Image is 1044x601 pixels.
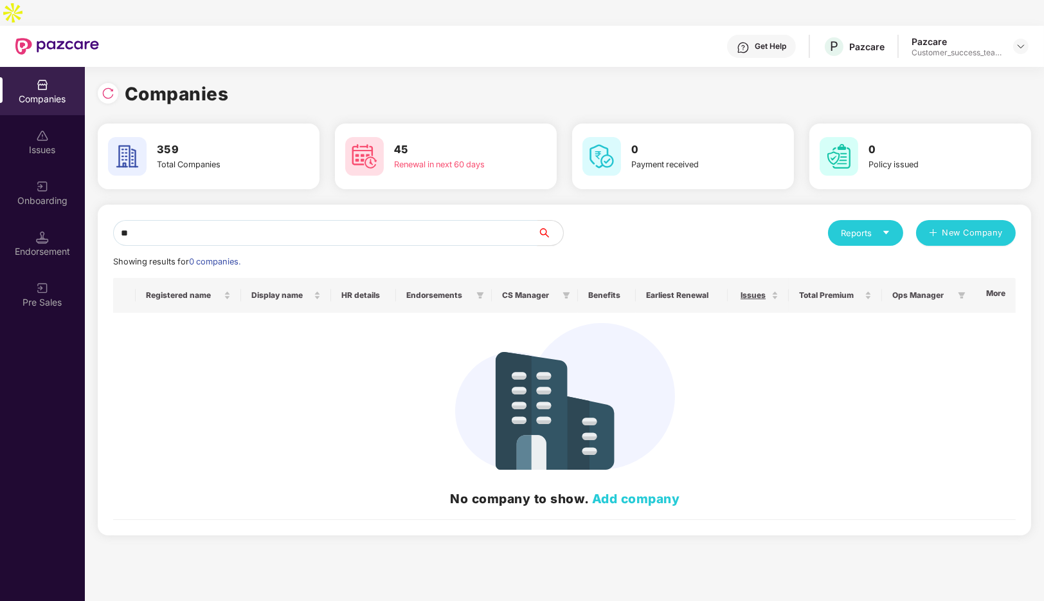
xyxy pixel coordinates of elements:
[916,220,1016,246] button: plusNew Company
[582,137,621,176] img: svg+xml;base64,PHN2ZyB4bWxucz0iaHR0cDovL3d3dy53My5vcmcvMjAwMC9zdmciIHdpZHRoPSI2MCIgaGVpZ2h0PSI2MC...
[537,228,563,238] span: search
[830,39,838,54] span: P
[1016,41,1026,51] img: svg+xml;base64,PHN2ZyBpZD0iRHJvcGRvd24tMzJ4MzIiIHhtbG5zPSJodHRwOi8vd3d3LnczLm9yZy8yMDAwL3N2ZyIgd2...
[345,137,384,176] img: svg+xml;base64,PHN2ZyB4bWxucz0iaHR0cDovL3d3dy53My5vcmcvMjAwMC9zdmciIHdpZHRoPSI2MCIgaGVpZ2h0PSI2MC...
[562,291,570,299] span: filter
[869,142,999,158] h3: 0
[820,137,858,176] img: svg+xml;base64,PHN2ZyB4bWxucz0iaHR0cDovL3d3dy53My5vcmcvMjAwMC9zdmciIHdpZHRoPSI2MCIgaGVpZ2h0PSI2MC...
[737,41,750,54] img: svg+xml;base64,PHN2ZyBpZD0iSGVscC0zMngzMiIgeG1sbnM9Imh0dHA6Ly93d3cudzMub3JnLzIwMDAvc3ZnIiB3aWR0aD...
[882,228,890,237] span: caret-down
[406,290,471,300] span: Endorsements
[36,180,49,193] img: svg+xml;base64,PHN2ZyB3aWR0aD0iMjAiIGhlaWdodD0iMjAiIHZpZXdCb3g9IjAgMCAyMCAyMCIgZmlsbD0ibm9uZSIgeG...
[841,227,890,239] div: Reports
[636,278,727,313] th: Earliest Renewal
[251,290,311,300] span: Display name
[36,282,49,295] img: svg+xml;base64,PHN2ZyB3aWR0aD0iMjAiIGhlaWdodD0iMjAiIHZpZXdCb3g9IjAgMCAyMCAyMCIgZmlsbD0ibm9uZSIgeG...
[728,278,789,313] th: Issues
[849,41,885,53] div: Pazcare
[36,129,49,142] img: svg+xml;base64,PHN2ZyBpZD0iSXNzdWVzX2Rpc2FibGVkIiB4bWxucz0iaHR0cDovL3d3dy53My5vcmcvMjAwMC9zdmciIH...
[789,278,883,313] th: Total Premium
[955,288,968,303] span: filter
[631,142,762,158] h3: 0
[799,290,863,300] span: Total Premium
[942,227,1004,239] span: New Company
[578,278,636,313] th: Benefits
[972,278,1016,313] th: More
[631,158,762,171] div: Payment received
[912,48,1002,58] div: Customer_success_team_lead
[474,288,487,303] span: filter
[892,290,952,300] span: Ops Manager
[125,80,229,108] h1: Companies
[869,158,999,171] div: Policy issued
[157,142,287,158] h3: 359
[146,290,221,300] span: Registered name
[592,491,680,506] a: Add company
[36,231,49,244] img: svg+xml;base64,PHN2ZyB3aWR0aD0iMTQuNSIgaGVpZ2h0PSIxNC41IiB2aWV3Qm94PSIwIDAgMTYgMTYiIGZpbGw9Im5vbm...
[958,291,966,299] span: filter
[560,288,573,303] span: filter
[36,79,49,91] img: svg+xml;base64,PHN2ZyBpZD0iQ29tcGFuaWVzIiB4bWxucz0iaHR0cDovL3d3dy53My5vcmcvMjAwMC9zdmciIHdpZHRoPS...
[108,137,147,176] img: svg+xml;base64,PHN2ZyB4bWxucz0iaHR0cDovL3d3dy53My5vcmcvMjAwMC9zdmciIHdpZHRoPSI2MCIgaGVpZ2h0PSI2MC...
[241,278,331,313] th: Display name
[738,290,769,300] span: Issues
[502,290,557,300] span: CS Manager
[537,220,564,246] button: search
[113,257,240,266] span: Showing results for
[189,257,240,266] span: 0 companies.
[394,142,525,158] h3: 45
[394,158,525,171] div: Renewal in next 60 days
[123,489,1007,508] h2: No company to show.
[102,87,114,100] img: svg+xml;base64,PHN2ZyBpZD0iUmVsb2FkLTMyeDMyIiB4bWxucz0iaHR0cDovL3d3dy53My5vcmcvMjAwMC9zdmciIHdpZH...
[912,35,1002,48] div: Pazcare
[929,228,937,239] span: plus
[455,323,675,470] img: svg+xml;base64,PHN2ZyB4bWxucz0iaHR0cDovL3d3dy53My5vcmcvMjAwMC9zdmciIHdpZHRoPSIzNDIiIGhlaWdodD0iMj...
[476,291,484,299] span: filter
[157,158,287,171] div: Total Companies
[331,278,397,313] th: HR details
[15,38,99,55] img: New Pazcare Logo
[136,278,240,313] th: Registered name
[755,41,786,51] div: Get Help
